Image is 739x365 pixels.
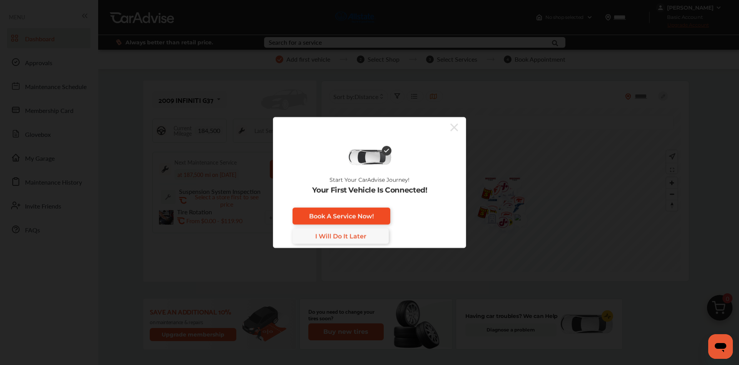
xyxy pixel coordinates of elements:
[315,232,366,240] span: I Will Do It Later
[348,149,391,166] img: diagnose-vehicle.c84bcb0a.svg
[312,186,427,195] p: Your First Vehicle Is Connected!
[382,146,391,156] img: check-icon.521c8815.svg
[329,177,410,183] p: Start Your CarAdvise Journey!
[293,229,389,244] a: I Will Do It Later
[293,208,390,225] a: Book A Service Now!
[708,334,733,359] iframe: Button to launch messaging window
[309,212,374,220] span: Book A Service Now!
